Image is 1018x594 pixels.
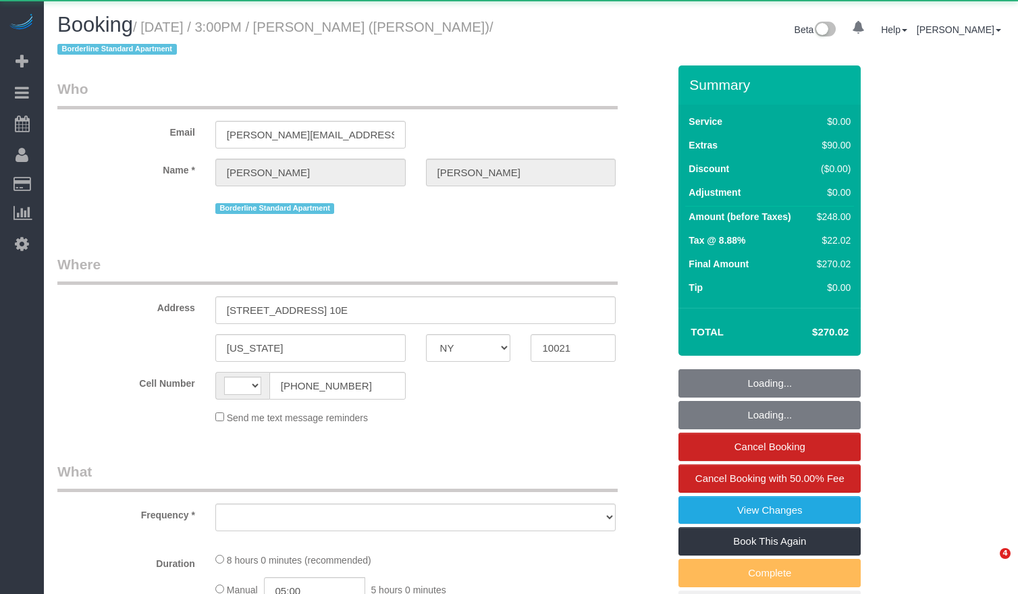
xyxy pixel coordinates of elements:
legend: Where [57,254,618,285]
label: Adjustment [689,186,741,199]
a: Beta [795,24,836,35]
label: Address [47,296,205,315]
div: ($0.00) [811,162,851,175]
a: Cancel Booking [678,433,861,461]
div: $22.02 [811,234,851,247]
label: Name * [47,159,205,177]
label: Frequency * [47,504,205,522]
h3: Summary [689,77,854,92]
a: [PERSON_NAME] [917,24,1001,35]
a: View Changes [678,496,861,524]
span: Cancel Booking with 50.00% Fee [695,473,845,484]
legend: Who [57,79,618,109]
span: Send me text message reminders [227,412,368,423]
input: City [215,334,406,362]
label: Cell Number [47,372,205,390]
span: 4 [1000,548,1011,559]
label: Amount (before Taxes) [689,210,791,223]
strong: Total [691,326,724,337]
img: Automaid Logo [8,13,35,32]
img: New interface [813,22,836,39]
input: Cell Number [269,372,406,400]
div: $0.00 [811,281,851,294]
input: First Name [215,159,406,186]
a: Cancel Booking with 50.00% Fee [678,464,861,493]
iframe: Intercom live chat [972,548,1004,580]
label: Tip [689,281,703,294]
label: Final Amount [689,257,749,271]
label: Email [47,121,205,139]
span: / [57,20,493,57]
label: Discount [689,162,729,175]
label: Extras [689,138,718,152]
input: Email [215,121,406,148]
div: $0.00 [811,186,851,199]
div: $0.00 [811,115,851,128]
legend: What [57,462,618,492]
input: Zip Code [531,334,616,362]
div: $90.00 [811,138,851,152]
span: Booking [57,13,133,36]
label: Service [689,115,722,128]
label: Duration [47,552,205,570]
input: Last Name [426,159,616,186]
label: Tax @ 8.88% [689,234,745,247]
div: $248.00 [811,210,851,223]
a: Book This Again [678,527,861,556]
a: Help [881,24,907,35]
div: $270.02 [811,257,851,271]
h4: $270.02 [772,327,849,338]
span: 8 hours 0 minutes (recommended) [227,555,371,566]
small: / [DATE] / 3:00PM / [PERSON_NAME] ([PERSON_NAME]) [57,20,493,57]
span: Borderline Standard Apartment [57,44,177,55]
span: Borderline Standard Apartment [215,203,335,214]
